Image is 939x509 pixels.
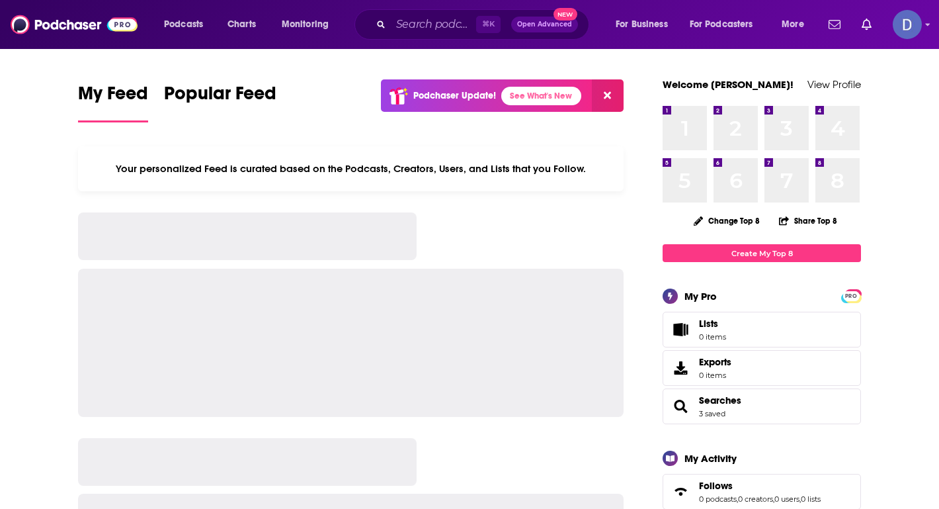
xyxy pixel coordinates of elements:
[699,318,718,330] span: Lists
[517,21,572,28] span: Open Advanced
[684,290,717,302] div: My Pro
[164,82,276,122] a: Popular Feed
[699,371,731,380] span: 0 items
[856,13,877,36] a: Show notifications dropdown
[893,10,922,39] button: Show profile menu
[799,494,801,504] span: ,
[413,90,496,101] p: Podchaser Update!
[699,494,737,504] a: 0 podcasts
[699,356,731,368] span: Exports
[699,409,725,418] a: 3 saved
[391,14,476,35] input: Search podcasts, credits, & more...
[699,332,726,342] span: 0 items
[367,9,602,40] div: Search podcasts, credits, & more...
[807,78,861,91] a: View Profile
[282,15,329,34] span: Monitoring
[78,82,148,113] span: My Feed
[690,15,753,34] span: For Podcasters
[737,494,738,504] span: ,
[681,14,772,35] button: open menu
[164,82,276,113] span: Popular Feed
[501,87,581,105] a: See What's New
[663,389,861,424] span: Searches
[893,10,922,39] span: Logged in as dianawurster
[699,480,821,492] a: Follows
[684,452,737,465] div: My Activity
[227,15,256,34] span: Charts
[11,12,138,37] img: Podchaser - Follow, Share and Rate Podcasts
[155,14,220,35] button: open menu
[699,394,741,406] a: Searches
[78,82,148,122] a: My Feed
[686,212,768,229] button: Change Top 8
[773,494,774,504] span: ,
[553,8,577,21] span: New
[843,291,859,301] span: PRO
[606,14,684,35] button: open menu
[219,14,264,35] a: Charts
[78,146,624,191] div: Your personalized Feed is curated based on the Podcasts, Creators, Users, and Lists that you Follow.
[774,494,799,504] a: 0 users
[164,15,203,34] span: Podcasts
[778,208,838,234] button: Share Top 8
[663,78,794,91] a: Welcome [PERSON_NAME]!
[667,359,694,377] span: Exports
[511,17,578,32] button: Open AdvancedNew
[663,350,861,386] a: Exports
[738,494,773,504] a: 0 creators
[667,483,694,501] a: Follows
[843,291,859,301] a: PRO
[663,312,861,347] a: Lists
[772,14,821,35] button: open menu
[663,244,861,262] a: Create My Top 8
[893,10,922,39] img: User Profile
[823,13,846,36] a: Show notifications dropdown
[272,14,346,35] button: open menu
[801,494,821,504] a: 0 lists
[476,16,501,33] span: ⌘ K
[667,320,694,339] span: Lists
[616,15,668,34] span: For Business
[699,480,733,492] span: Follows
[667,397,694,416] a: Searches
[699,318,726,330] span: Lists
[782,15,804,34] span: More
